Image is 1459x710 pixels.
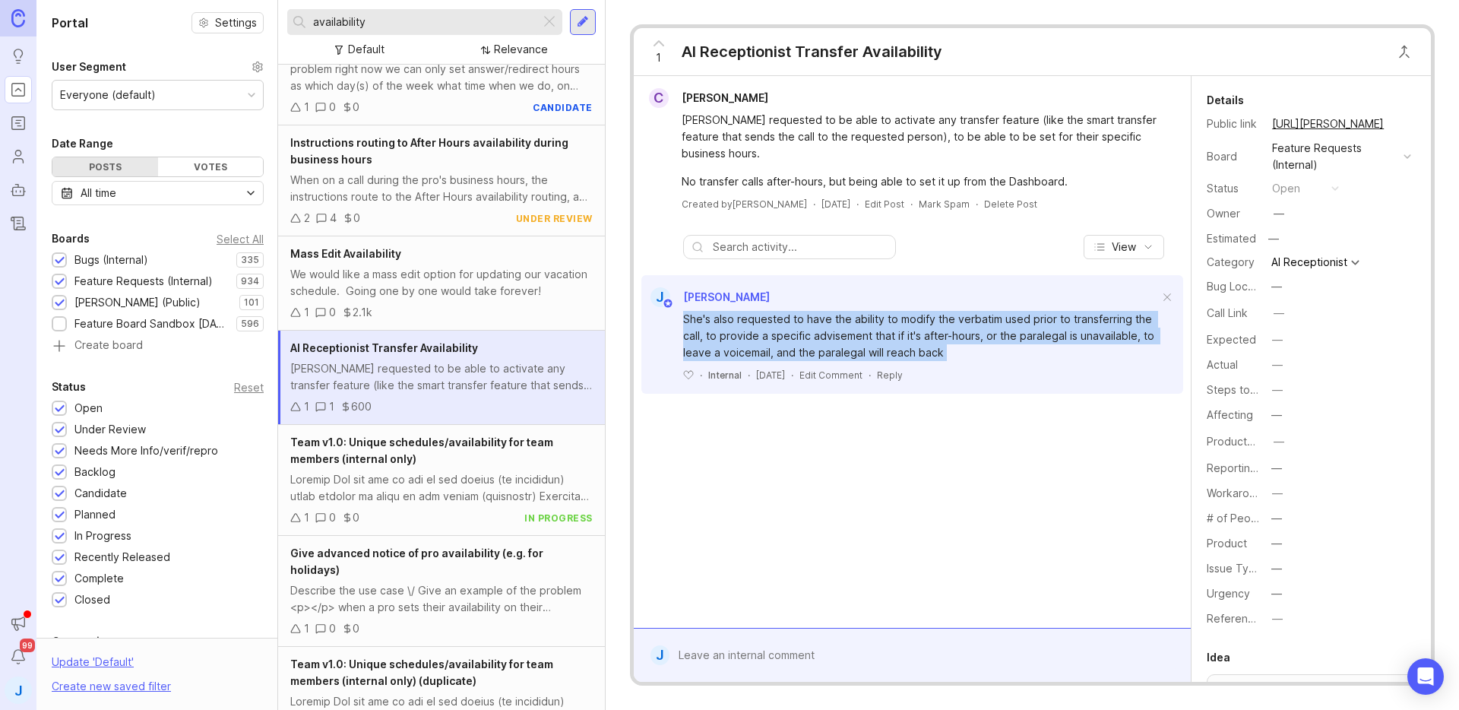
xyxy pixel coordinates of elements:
div: User Segment [52,58,126,76]
a: Create board [52,340,264,353]
div: Update ' Default ' [52,654,134,678]
div: Board [1207,148,1260,165]
div: Create new saved filter [52,678,171,695]
a: Ideas [5,43,32,70]
label: ProductboardID [1207,435,1287,448]
span: Settings [215,15,257,30]
div: Votes [158,157,264,176]
a: Mass Edit AvailabilityWe would like a mass edit option for updating our vacation schedule. Going ... [278,236,605,331]
div: Backlog [74,464,116,480]
div: Public link [1207,116,1260,132]
a: C[PERSON_NAME] [640,88,780,108]
div: · [869,369,871,382]
svg: toggle icon [239,187,263,199]
label: # of People Affected [1207,512,1315,525]
label: Expected [1207,333,1256,346]
span: AI Receptionist Transfer Availability [290,341,478,354]
div: Category [1207,254,1260,271]
button: Mark Spam [919,198,970,211]
button: Settings [191,12,264,33]
div: 1 [304,304,309,321]
span: Mass Edit Availability [290,247,401,260]
div: Estimated [1207,233,1256,244]
div: Posts [52,157,158,176]
div: Loremip Dol sit ame co adi el sed doeius (te incididun) utlab etdolor ma aliqu en adm veniam (qui... [290,471,593,505]
div: — [1272,610,1283,627]
span: Instructions routing to After Hours availability during business hours [290,136,568,166]
div: · [700,369,702,382]
div: Delete Post [984,198,1037,211]
div: Closed [74,591,110,608]
label: Call Link [1207,306,1248,319]
div: — [1264,229,1283,249]
div: open [1272,180,1300,197]
a: Roadmaps [5,109,32,137]
div: C [649,88,669,108]
button: Expected [1268,330,1287,350]
div: Feature Requests (Internal) [74,273,213,290]
div: — [1274,305,1284,322]
div: Complete [74,570,124,587]
div: She's also requested to have the ability to modify the verbatim used prior to transferring the ca... [683,311,1159,361]
a: Autopilot [5,176,32,204]
span: Give advanced notice of pro availability (e.g. for holidays) [290,547,543,576]
div: — [1272,331,1283,348]
div: 2 [304,210,310,227]
div: 0 [353,99,359,116]
div: in progress [524,512,593,525]
div: 1 [304,398,309,415]
span: Team v1.0: Unique schedules/availability for team members (internal only) (duplicate) [290,658,553,687]
div: Planned [74,506,116,523]
div: Edit Comment [799,369,862,382]
p: 596 [241,318,259,330]
div: Created by [PERSON_NAME] [682,198,807,211]
div: · [976,198,978,211]
button: ProductboardID [1269,432,1289,452]
div: Idea [1207,648,1230,667]
span: 1 [656,49,661,66]
div: Default [348,41,385,58]
p: 934 [241,275,259,287]
div: No transfer calls after-hours, but being able to set it up from the Dashboard. [682,173,1160,190]
div: · [748,369,750,382]
div: — [1274,433,1284,450]
button: Notifications [5,643,32,670]
div: — [1271,407,1282,423]
label: Steps to Reproduce [1207,383,1310,396]
div: All time [81,185,116,201]
div: problem right now we can only set answer/redirect hours as which day(s) of the week what time whe... [290,61,593,94]
div: — [1271,510,1282,527]
div: — [1272,485,1283,502]
div: · [856,198,859,211]
div: J [650,645,669,665]
a: Answering Hours per day (like availability)problem right now we can only set answer/redirect hour... [278,31,605,125]
div: Details [1207,91,1244,109]
div: — [1271,585,1282,602]
label: Workaround [1207,487,1268,499]
a: Give advanced notice of pro availability (e.g. for holidays)Describe the use case \/ Give an exam... [278,536,605,647]
span: View [1112,239,1136,255]
div: Companies [52,632,112,651]
div: 4 [330,210,337,227]
div: 600 [351,398,372,415]
div: AI Receptionist [1271,257,1347,268]
label: Reporting Team [1207,461,1288,474]
div: When on a call during the pro's business hours, the instructions route to the After Hours availab... [290,172,593,205]
div: 2.1k [353,304,372,321]
div: 1 [304,99,309,116]
div: 1 [304,509,309,526]
div: Status [1207,180,1260,197]
label: Bug Location [1207,280,1273,293]
div: — [1271,278,1282,295]
span: [DATE] [821,198,850,211]
div: 0 [353,620,359,637]
p: 101 [244,296,259,309]
label: Reference(s) [1207,612,1274,625]
div: 0 [329,99,336,116]
div: J [5,677,32,704]
label: Product [1207,537,1247,550]
div: Needs More Info/verif/repro [74,442,218,459]
div: Select All [217,235,264,243]
div: Everyone (default) [60,87,156,103]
